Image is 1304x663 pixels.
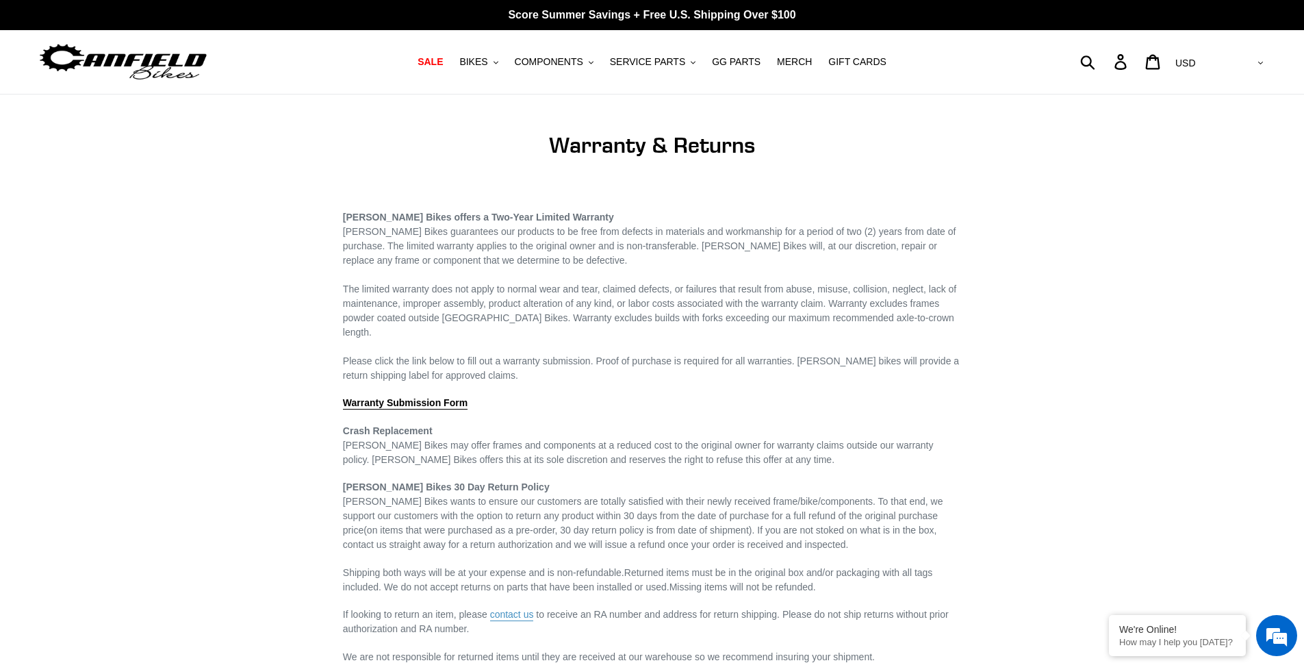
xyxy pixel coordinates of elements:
[343,132,961,158] h1: Warranty & Returns
[38,40,209,84] img: Canfield Bikes
[343,496,943,521] span: [PERSON_NAME] Bikes wants to ensure our customers are totally satisfied with their newly received...
[343,567,933,592] span: Returned items must be in the original box and/or packaging with all tags included. We do not acc...
[343,609,949,634] span: to receive an RA number and address for return shipping. Please do not ship returns without prior...
[770,53,819,71] a: MERCH
[459,56,487,68] span: BIKES
[821,53,893,71] a: GIFT CARDS
[669,581,816,592] span: Missing items will not be refunded.
[828,56,886,68] span: GIFT CARDS
[418,56,443,68] span: SALE
[1088,47,1123,77] input: Search
[610,56,685,68] span: SERVICE PARTS
[343,525,937,550] span: (on items that were purchased as a pre-order, 30 day return policy is from date of shipment). If ...
[343,567,624,578] span: Shipping both ways will be at your expense and is non-refundable.
[1119,637,1236,647] p: How may I help you today?
[343,424,961,467] p: [PERSON_NAME] Bikes may offer frames and components at a reduced cost to the original owner for w...
[343,397,468,410] a: Warranty Submission Form
[343,425,433,436] strong: Crash Replacement
[343,212,614,223] strong: [PERSON_NAME] Bikes offers a Two-Year Limited Warranty
[452,53,504,71] button: BIKES
[490,609,534,621] a: contact us
[343,196,961,383] p: [PERSON_NAME] Bikes guarantees our products to be free from defects in materials and workmanship ...
[712,56,760,68] span: GG PARTS
[343,609,537,621] span: If looking to return an item, please
[343,481,550,492] span: [PERSON_NAME] Bikes 30 Day Return Policy
[705,53,767,71] a: GG PARTS
[411,53,450,71] a: SALE
[508,53,600,71] button: COMPONENTS
[624,510,679,521] span: 30 days from
[777,56,812,68] span: MERCH
[1119,624,1236,635] div: We're Online!
[343,651,875,662] span: We are not responsible for returned items until they are received at our warehouse so we recommen...
[343,510,938,536] span: the date of purchase for a full refund of the original purchase price
[515,56,583,68] span: COMPONENTS
[343,397,468,408] span: Warranty Submission Form
[603,53,702,71] button: SERVICE PARTS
